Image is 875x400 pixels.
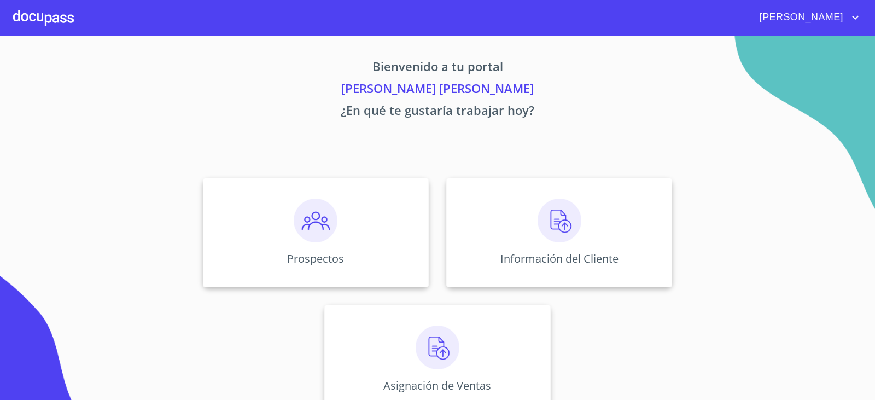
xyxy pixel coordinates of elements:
[751,9,862,26] button: account of current user
[416,326,459,369] img: carga.png
[500,251,619,266] p: Información del Cliente
[383,378,491,393] p: Asignación de Ventas
[538,199,581,242] img: carga.png
[101,79,774,101] p: [PERSON_NAME] [PERSON_NAME]
[294,199,337,242] img: prospectos.png
[101,57,774,79] p: Bienvenido a tu portal
[101,101,774,123] p: ¿En qué te gustaría trabajar hoy?
[287,251,344,266] p: Prospectos
[751,9,849,26] span: [PERSON_NAME]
